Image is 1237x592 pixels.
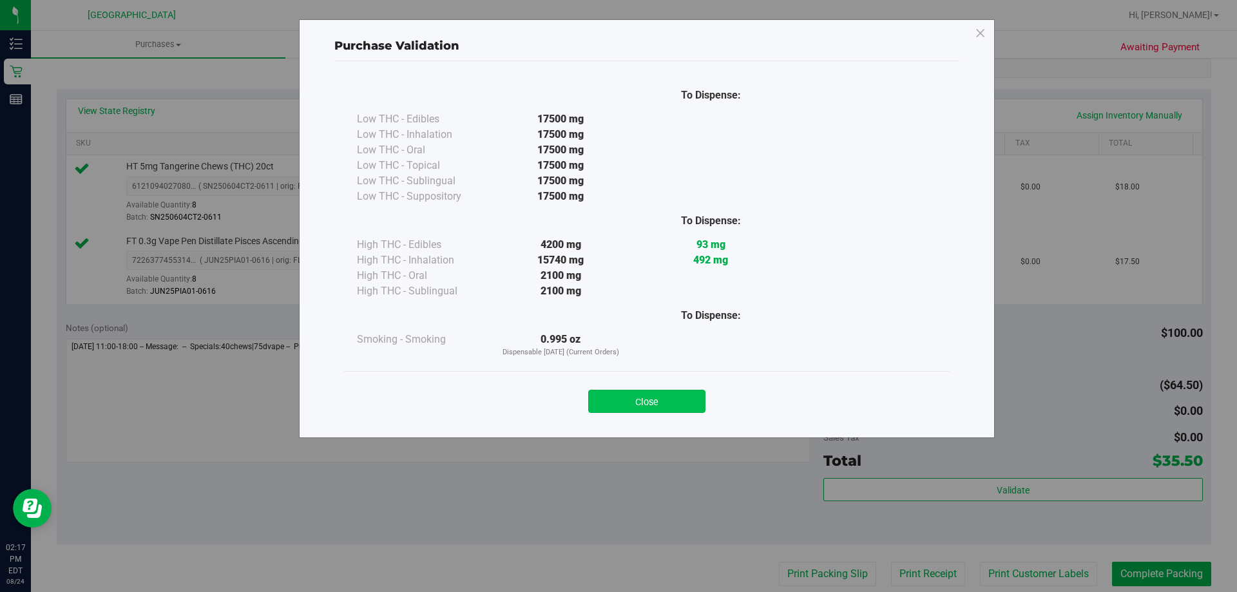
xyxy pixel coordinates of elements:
[486,237,636,253] div: 4200 mg
[486,158,636,173] div: 17500 mg
[636,88,786,103] div: To Dispense:
[13,489,52,528] iframe: Resource center
[636,213,786,229] div: To Dispense:
[357,127,486,142] div: Low THC - Inhalation
[334,39,459,53] span: Purchase Validation
[357,253,486,268] div: High THC - Inhalation
[486,268,636,283] div: 2100 mg
[693,254,728,266] strong: 492 mg
[486,189,636,204] div: 17500 mg
[357,268,486,283] div: High THC - Oral
[486,142,636,158] div: 17500 mg
[486,111,636,127] div: 17500 mg
[357,189,486,204] div: Low THC - Suppository
[357,283,486,299] div: High THC - Sublingual
[588,390,705,413] button: Close
[486,127,636,142] div: 17500 mg
[357,332,486,347] div: Smoking - Smoking
[636,308,786,323] div: To Dispense:
[357,111,486,127] div: Low THC - Edibles
[486,283,636,299] div: 2100 mg
[696,238,725,251] strong: 93 mg
[486,332,636,358] div: 0.995 oz
[486,253,636,268] div: 15740 mg
[357,142,486,158] div: Low THC - Oral
[357,173,486,189] div: Low THC - Sublingual
[357,158,486,173] div: Low THC - Topical
[486,173,636,189] div: 17500 mg
[357,237,486,253] div: High THC - Edibles
[486,347,636,358] p: Dispensable [DATE] (Current Orders)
